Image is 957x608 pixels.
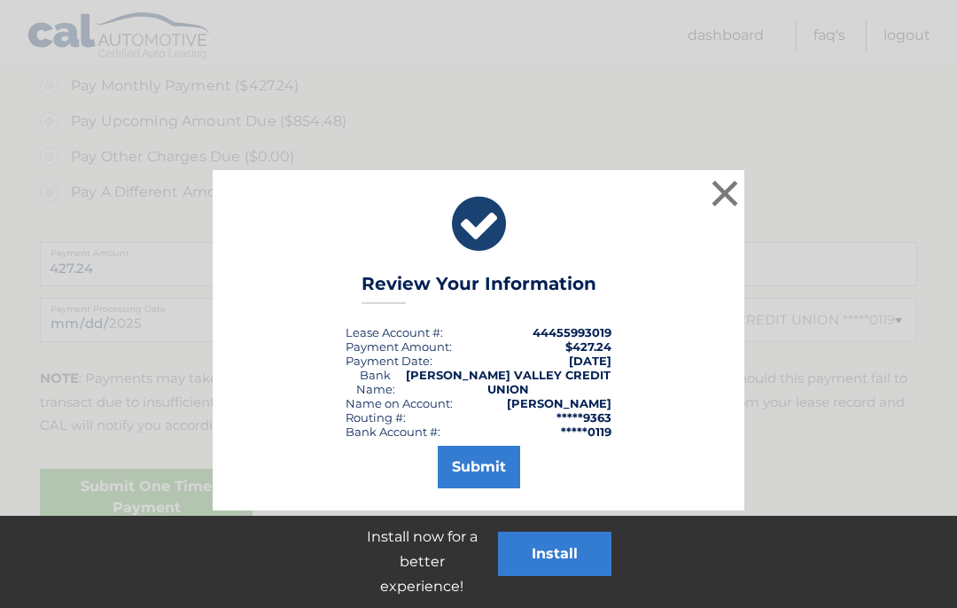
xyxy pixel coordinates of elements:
[438,446,520,488] button: Submit
[346,396,453,410] div: Name on Account:
[569,354,611,368] span: [DATE]
[346,368,406,396] div: Bank Name:
[498,532,611,576] button: Install
[346,339,452,354] div: Payment Amount:
[346,325,443,339] div: Lease Account #:
[346,354,432,368] div: :
[533,325,611,339] strong: 44455993019
[707,175,743,211] button: ×
[507,396,611,410] strong: [PERSON_NAME]
[406,368,611,396] strong: [PERSON_NAME] VALLEY CREDIT UNION
[346,525,498,599] p: Install now for a better experience!
[346,410,406,425] div: Routing #:
[565,339,611,354] span: $427.24
[346,354,430,368] span: Payment Date
[346,425,440,439] div: Bank Account #:
[362,273,596,304] h3: Review Your Information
